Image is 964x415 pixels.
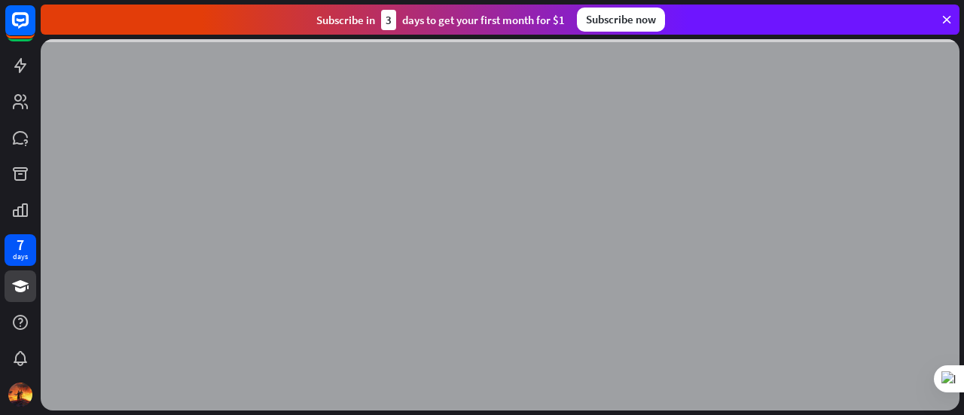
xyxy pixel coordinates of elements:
div: Subscribe in days to get your first month for $1 [316,10,565,30]
div: 3 [381,10,396,30]
div: Subscribe now [577,8,665,32]
div: 7 [17,238,24,252]
a: 7 days [5,234,36,266]
div: days [13,252,28,262]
